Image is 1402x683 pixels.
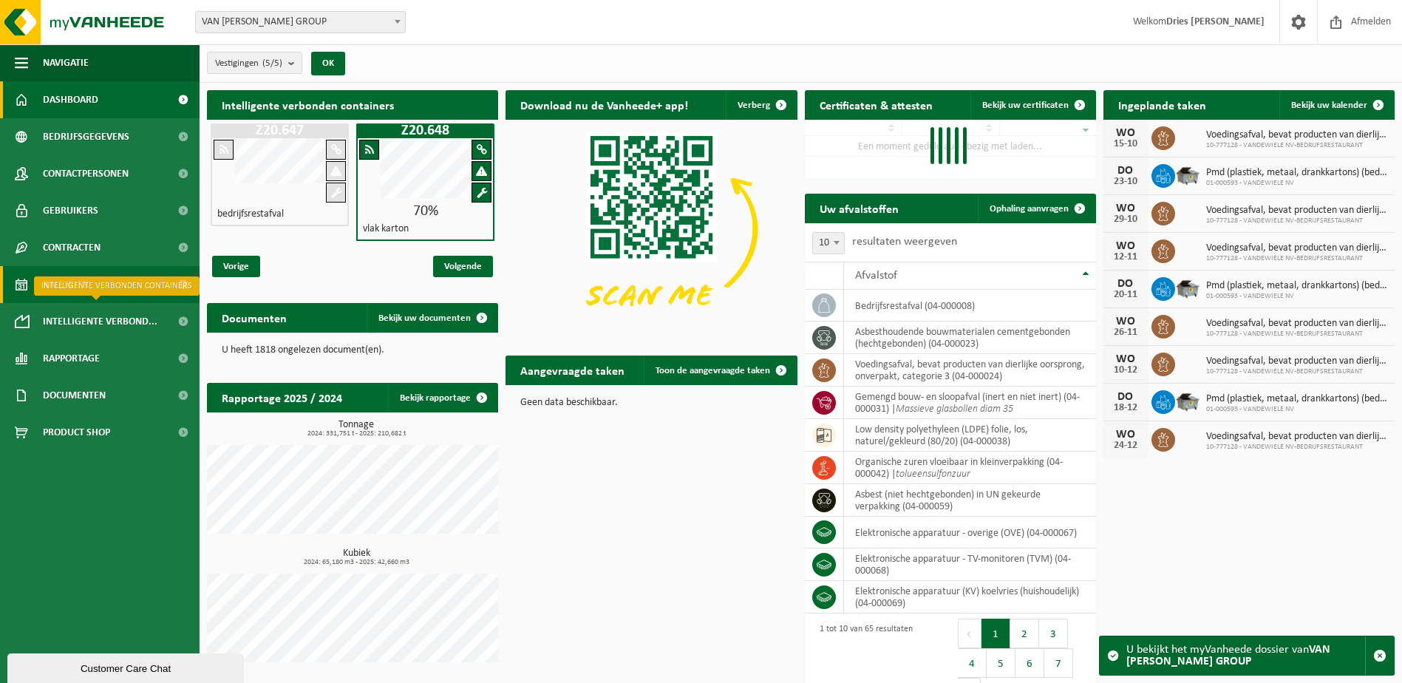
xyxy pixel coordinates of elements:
[844,290,1096,322] td: bedrijfsrestafval (04-000008)
[1206,405,1387,414] span: 01-000593 - VANDEWIELE NV
[1111,316,1140,327] div: WO
[215,52,282,75] span: Vestigingen
[207,52,302,74] button: Vestigingen(5/5)
[726,90,796,120] button: Verberg
[43,340,100,377] span: Rapportage
[738,101,770,110] span: Verberg
[43,229,101,266] span: Contracten
[1206,356,1387,367] span: Voedingsafval, bevat producten van dierlijke oorsprong, onverpakt, categorie 3
[1044,648,1073,678] button: 7
[1206,141,1387,150] span: 10-777128 - VANDEWIELE NV-BEDRIJFSRESTAURANT
[1206,367,1387,376] span: 10-777128 - VANDEWIELE NV-BEDRIJFSRESTAURANT
[1206,205,1387,217] span: Voedingsafval, bevat producten van dierlijke oorsprong, onverpakt, categorie 3
[852,236,957,248] label: resultaten weergeven
[43,377,106,414] span: Documenten
[1175,388,1200,413] img: WB-5000-GAL-GY-01
[214,559,498,566] span: 2024: 65,180 m3 - 2025: 42,660 m3
[812,232,845,254] span: 10
[43,44,89,81] span: Navigatie
[813,233,844,254] span: 10
[222,345,483,356] p: U heeft 1818 ongelezen document(en).
[1111,403,1140,413] div: 18-12
[367,303,497,333] a: Bekijk uw documenten
[844,387,1096,419] td: gemengd bouw- en sloopafval (inert en niet inert) (04-000031) |
[1111,203,1140,214] div: WO
[844,548,1096,581] td: elektronische apparatuur - TV-monitoren (TVM) (04-000068)
[1010,619,1039,648] button: 2
[1175,275,1200,300] img: WB-5000-GAL-GY-01
[844,452,1096,484] td: organische zuren vloeibaar in kleinverpakking (04-000042) |
[1103,90,1221,119] h2: Ingeplande taken
[958,648,987,678] button: 4
[520,398,782,408] p: Geen data beschikbaar.
[1206,167,1387,179] span: Pmd (plastiek, metaal, drankkartons) (bedrijven)
[1206,129,1387,141] span: Voedingsafval, bevat producten van dierlijke oorsprong, onverpakt, categorie 3
[990,204,1069,214] span: Ophaling aanvragen
[214,123,345,138] h1: Z20.647
[207,303,302,332] h2: Documenten
[844,419,1096,452] td: low density polyethyleen (LDPE) folie, los, naturel/gekleurd (80/20) (04-000038)
[360,123,491,138] h1: Z20.648
[1206,393,1387,405] span: Pmd (plastiek, metaal, drankkartons) (bedrijven)
[1111,240,1140,252] div: WO
[214,548,498,566] h3: Kubiek
[1111,353,1140,365] div: WO
[207,90,498,119] h2: Intelligente verbonden containers
[1126,636,1365,675] div: U bekijkt het myVanheede dossier van
[844,517,1096,548] td: elektronische apparatuur - overige (OVE) (04-000067)
[844,322,1096,354] td: asbesthoudende bouwmaterialen cementgebonden (hechtgebonden) (04-000023)
[896,469,970,480] i: tolueensulfonzuur
[43,414,110,451] span: Product Shop
[43,81,98,118] span: Dashboard
[1111,214,1140,225] div: 29-10
[214,420,498,438] h3: Tonnage
[855,270,897,282] span: Afvalstof
[1206,179,1387,188] span: 01-000593 - VANDEWIELE NV
[358,204,493,219] div: 70%
[388,383,497,412] a: Bekijk rapportage
[1111,391,1140,403] div: DO
[262,58,282,68] count: (5/5)
[7,650,247,683] iframe: chat widget
[43,266,89,303] span: Kalender
[978,194,1095,223] a: Ophaling aanvragen
[217,209,284,220] h4: bedrijfsrestafval
[207,383,357,412] h2: Rapportage 2025 / 2024
[506,356,639,384] h2: Aangevraagde taken
[1111,278,1140,290] div: DO
[378,313,471,323] span: Bekijk uw documenten
[1291,101,1367,110] span: Bekijk uw kalender
[506,120,797,339] img: Download de VHEPlus App
[896,404,1013,415] i: Massieve glasbollen diam 35
[1111,165,1140,177] div: DO
[43,118,129,155] span: Bedrijfsgegevens
[506,90,703,119] h2: Download nu de Vanheede+ app!
[1206,443,1387,452] span: 10-777128 - VANDEWIELE NV-BEDRIJFSRESTAURANT
[214,430,498,438] span: 2024: 331,751 t - 2025: 210,682 t
[311,52,345,75] button: OK
[195,11,406,33] span: VAN DE WIELE GROUP
[1111,139,1140,149] div: 15-10
[196,12,405,33] span: VAN DE WIELE GROUP
[1206,318,1387,330] span: Voedingsafval, bevat producten van dierlijke oorsprong, onverpakt, categorie 3
[1206,431,1387,443] span: Voedingsafval, bevat producten van dierlijke oorsprong, onverpakt, categorie 3
[1111,441,1140,451] div: 24-12
[1206,217,1387,225] span: 10-777128 - VANDEWIELE NV-BEDRIJFSRESTAURANT
[1111,177,1140,187] div: 23-10
[844,354,1096,387] td: voedingsafval, bevat producten van dierlijke oorsprong, onverpakt, categorie 3 (04-000024)
[43,192,98,229] span: Gebruikers
[844,581,1096,614] td: elektronische apparatuur (KV) koelvries (huishoudelijk) (04-000069)
[1279,90,1393,120] a: Bekijk uw kalender
[212,256,260,277] span: Vorige
[1039,619,1068,648] button: 3
[805,194,913,222] h2: Uw afvalstoffen
[1206,254,1387,263] span: 10-777128 - VANDEWIELE NV-BEDRIJFSRESTAURANT
[1111,327,1140,338] div: 26-11
[987,648,1015,678] button: 5
[43,155,129,192] span: Contactpersonen
[1111,429,1140,441] div: WO
[844,484,1096,517] td: asbest (niet hechtgebonden) in UN gekeurde verpakking (04-000059)
[1166,16,1265,27] strong: Dries [PERSON_NAME]
[1111,127,1140,139] div: WO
